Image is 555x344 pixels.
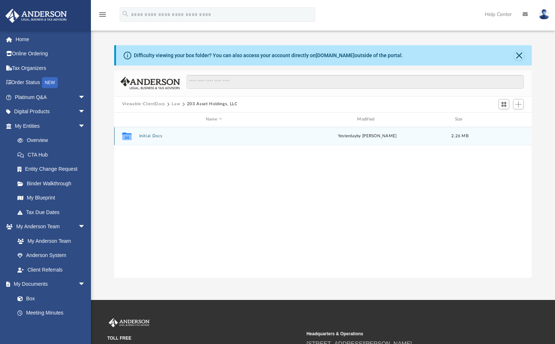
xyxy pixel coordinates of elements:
button: Viewable-ClientDocs [122,101,165,107]
a: Anderson System [10,248,93,263]
button: 203 Asset Holdings, LLC [187,101,238,107]
a: My Blueprint [10,191,93,205]
div: Difficulty viewing your box folder? You can also access your account directly on outside of the p... [134,52,403,59]
div: by [PERSON_NAME] [292,133,442,139]
a: [DOMAIN_NAME] [316,52,355,58]
a: My Entitiesarrow_drop_down [5,119,96,133]
div: id [117,116,136,123]
span: arrow_drop_down [78,104,93,119]
a: Order StatusNEW [5,75,96,90]
div: Modified [292,116,442,123]
a: Box [10,291,89,306]
a: My Anderson Team [10,234,89,248]
span: arrow_drop_down [78,220,93,234]
button: Switch to Grid View [499,99,510,109]
a: Tax Organizers [5,61,96,75]
div: Size [445,116,474,123]
a: Home [5,32,96,47]
button: Law [172,101,180,107]
img: User Pic [539,9,550,20]
a: Digital Productsarrow_drop_down [5,104,96,119]
div: grid [114,127,532,278]
a: Meeting Minutes [10,306,93,320]
a: Binder Walkthrough [10,176,96,191]
span: 2.26 MB [451,134,468,138]
button: Add [513,99,524,109]
a: CTA Hub [10,147,96,162]
span: arrow_drop_down [78,119,93,134]
small: Headquarters & Operations [307,331,501,337]
a: menu [98,14,107,19]
button: Initial Docs [139,134,289,138]
i: menu [98,10,107,19]
span: arrow_drop_down [78,90,93,105]
a: My Anderson Teamarrow_drop_down [5,220,93,234]
button: Close [514,50,524,60]
div: id [478,116,528,123]
span: yesterday [338,134,356,138]
span: arrow_drop_down [78,277,93,292]
a: Overview [10,133,96,148]
a: Client Referrals [10,262,93,277]
a: Tax Due Dates [10,205,96,220]
a: Platinum Q&Aarrow_drop_down [5,90,96,104]
a: Online Ordering [5,47,96,61]
small: TOLL FREE [107,335,302,341]
div: Name [139,116,289,123]
img: Anderson Advisors Platinum Portal [3,9,69,23]
div: NEW [42,77,58,88]
input: Search files and folders [187,75,524,89]
a: My Documentsarrow_drop_down [5,277,93,292]
a: Entity Change Request [10,162,96,177]
img: Anderson Advisors Platinum Portal [107,318,151,328]
i: search [121,10,129,18]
